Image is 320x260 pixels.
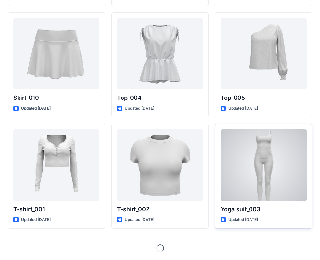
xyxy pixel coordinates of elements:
[125,105,154,112] p: Updated [DATE]
[228,105,258,112] p: Updated [DATE]
[13,129,99,201] a: T-shirt_001
[221,129,307,201] a: Yoga suit_003
[221,205,307,214] p: Yoga suit_003
[21,105,51,112] p: Updated [DATE]
[117,129,203,201] a: T-shirt_002
[117,93,203,102] p: Top_004
[125,216,154,223] p: Updated [DATE]
[13,18,99,89] a: Skirt_010
[117,205,203,214] p: T-shirt_002
[13,205,99,214] p: T-shirt_001
[13,93,99,102] p: Skirt_010
[228,216,258,223] p: Updated [DATE]
[21,216,51,223] p: Updated [DATE]
[117,18,203,89] a: Top_004
[221,18,307,89] a: Top_005
[221,93,307,102] p: Top_005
